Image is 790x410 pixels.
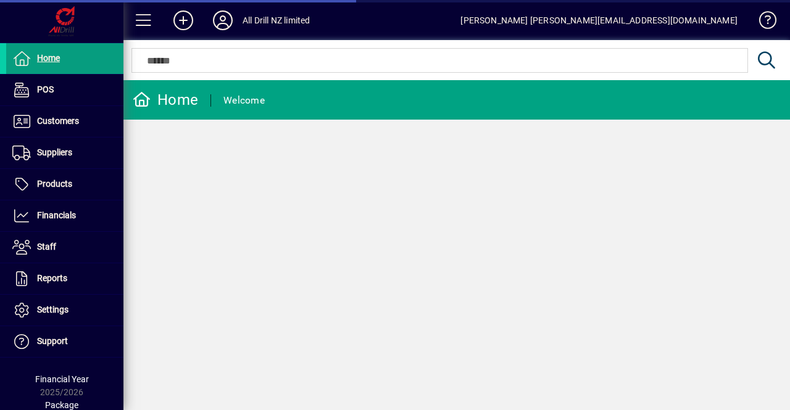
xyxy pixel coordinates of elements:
span: Financial Year [35,374,89,384]
button: Profile [203,9,243,31]
span: Reports [37,273,67,283]
span: Home [37,53,60,63]
span: Staff [37,242,56,252]
span: Products [37,179,72,189]
button: Add [164,9,203,31]
a: Staff [6,232,123,263]
span: Suppliers [37,147,72,157]
a: Suppliers [6,137,123,168]
a: Customers [6,106,123,137]
a: Knowledge Base [750,2,775,43]
a: Financials [6,200,123,231]
div: Home [133,90,198,110]
a: Products [6,169,123,200]
a: POS [6,75,123,105]
span: Settings [37,305,69,314]
a: Support [6,326,123,357]
span: Package [45,400,78,410]
div: All Drill NZ limited [243,10,310,30]
div: [PERSON_NAME] [PERSON_NAME][EMAIL_ADDRESS][DOMAIN_NAME] [460,10,738,30]
span: Customers [37,116,79,126]
a: Settings [6,295,123,326]
span: POS [37,84,54,94]
span: Financials [37,210,76,220]
span: Support [37,336,68,346]
a: Reports [6,263,123,294]
div: Welcome [223,91,265,110]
